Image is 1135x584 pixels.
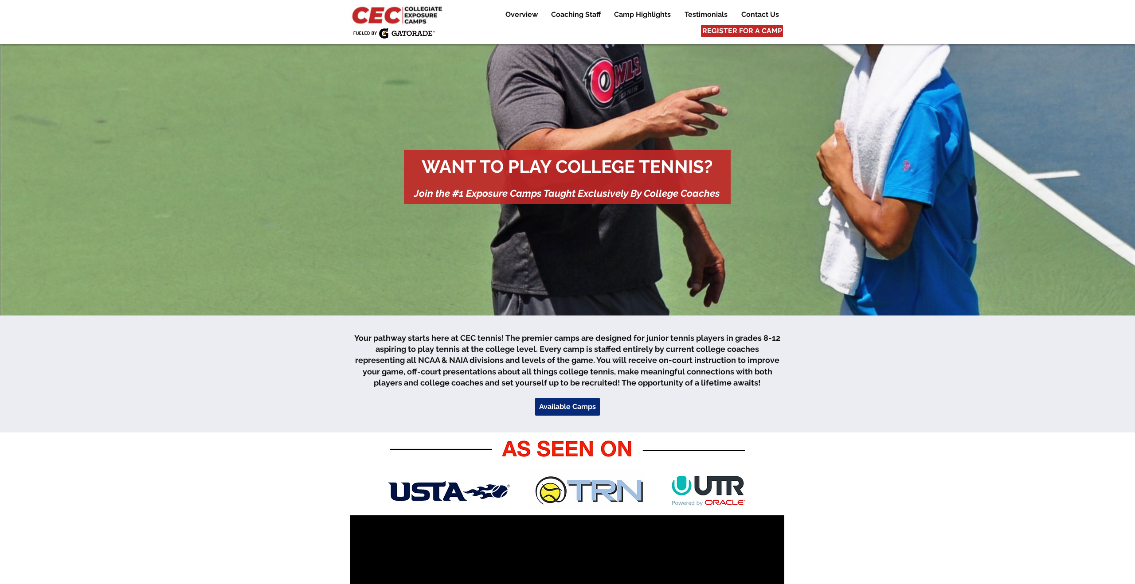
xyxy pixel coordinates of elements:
[539,402,596,412] span: Available Camps
[737,9,783,20] p: Contact Us
[353,28,435,39] img: Fueled by Gatorade.png
[607,9,677,20] a: Camp Highlights
[350,4,446,25] img: CEC Logo Primary_edited.jpg
[535,398,600,416] a: Available Camps
[678,9,734,20] a: Testimonials
[499,9,544,20] a: Overview
[547,9,605,20] p: Coaching Staff
[735,9,785,20] a: Contact Us
[492,9,785,20] nav: Site
[680,9,732,20] p: Testimonials
[414,187,720,199] span: Join the #1 Exposure Camps Taught Exclusively By College Coaches
[701,25,783,37] a: REGISTER FOR A CAMP
[544,9,607,20] a: Coaching Staff
[422,156,712,177] span: WANT TO PLAY COLLEGE TENNIS?
[610,9,675,20] p: Camp Highlights
[387,436,748,510] img: As Seen On CEC .png
[702,26,782,36] span: REGISTER FOR A CAMP
[501,9,542,20] p: Overview
[354,333,780,387] span: Your pathway starts here at CEC tennis! The premier camps are designed for junior tennis players ...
